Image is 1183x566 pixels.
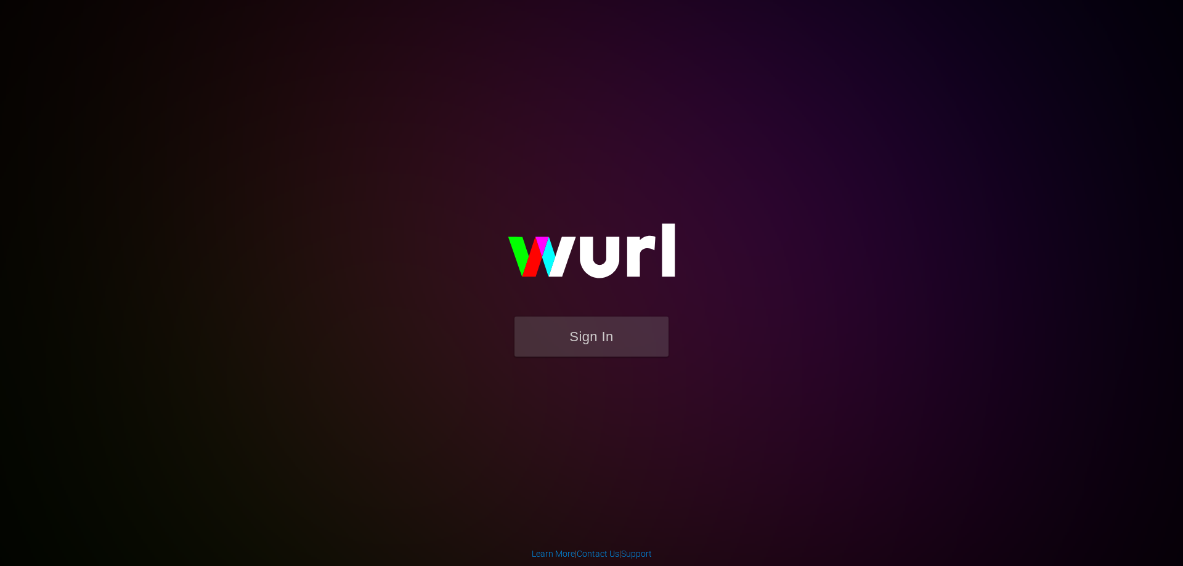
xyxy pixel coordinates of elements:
a: Learn More [532,549,575,559]
div: | | [532,548,652,560]
img: wurl-logo-on-black-223613ac3d8ba8fe6dc639794a292ebdb59501304c7dfd60c99c58986ef67473.svg [468,197,715,317]
button: Sign In [514,317,669,357]
a: Support [621,549,652,559]
a: Contact Us [577,549,619,559]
